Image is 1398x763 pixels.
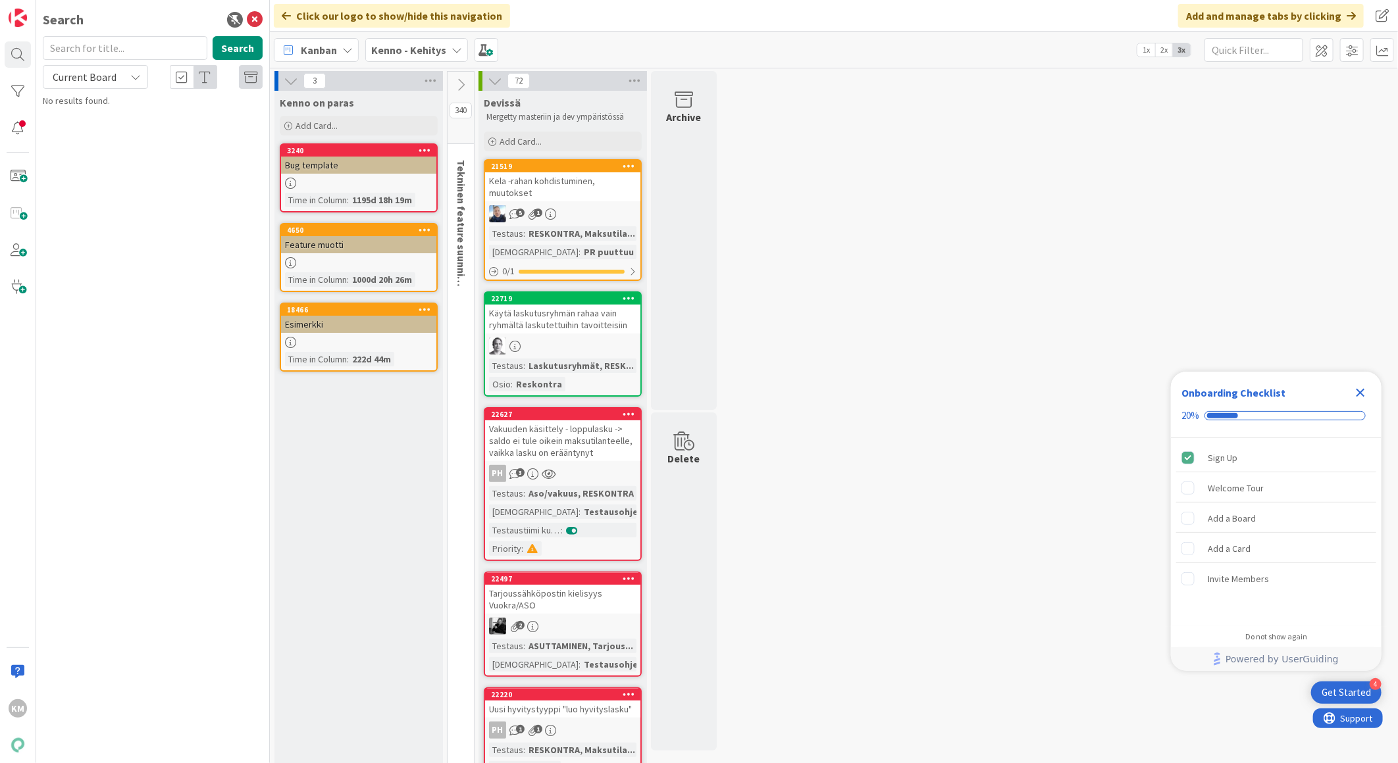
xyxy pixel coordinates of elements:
[489,523,561,537] div: Testaustiimi kurkkaa
[485,293,640,333] div: 22719Käytä laskutusryhmän rahaa vain ryhmältä laskutettuihin tavoitteisiin
[491,690,640,699] div: 22220
[484,407,642,561] a: 22627Vakuuden käsittely - loppulasku -> saldo ei tule oikein maksutilanteelle, vaikka lasku on er...
[489,205,506,222] img: JJ
[491,410,640,419] div: 22627
[9,699,27,718] div: KM
[1350,382,1371,403] div: Close Checklist
[285,352,347,366] div: Time in Column
[484,96,521,109] span: Devissä
[525,639,636,653] div: ASUTTAMINEN, Tarjous...
[579,245,581,259] span: :
[1178,4,1364,28] div: Add and manage tabs by clicking
[281,145,436,157] div: 3240
[274,4,510,28] div: Click our logo to show/hide this navigation
[347,193,349,207] span: :
[489,722,506,739] div: PH
[485,585,640,614] div: Tarjoussähköpostin kielisyys Vuokra/ASO
[485,689,640,718] div: 22220Uusi hyvitystyyppi "luo hyvityslasku"
[43,94,263,108] div: No results found.
[485,293,640,305] div: 22719
[455,160,468,357] span: Tekninen feature suunnittelu ja toteutus
[489,743,523,757] div: Testaus
[485,701,640,718] div: Uusi hyvitystyyppi "luo hyvityslasku"
[1171,647,1382,671] div: Footer
[1137,43,1155,57] span: 1x
[371,43,446,57] b: Kenno - Kehitys
[285,193,347,207] div: Time in Column
[280,96,354,109] span: Kenno on paras
[43,10,84,30] div: Search
[489,505,579,519] div: [DEMOGRAPHIC_DATA]
[484,572,642,677] a: 22497Tarjoussähköpostin kielisyys Vuokra/ASOKMTestaus:ASUTTAMINEN, Tarjous...[DEMOGRAPHIC_DATA]:T...
[281,304,436,316] div: 18466
[1181,410,1199,422] div: 20%
[280,303,438,372] a: 18466EsimerkkiTime in Column:222d 44m
[53,70,116,84] span: Current Board
[281,304,436,333] div: 18466Esimerkki
[489,358,523,373] div: Testaus
[516,621,525,629] span: 2
[1176,504,1376,533] div: Add a Board is incomplete.
[1171,438,1382,623] div: Checklist items
[485,465,640,482] div: PH
[489,541,521,556] div: Priority
[486,112,639,122] p: Mergetty masteriin ja dev ympäristössä
[502,264,515,278] span: 0 / 1
[485,263,640,280] div: 0/1
[525,743,638,757] div: RESKONTRA, Maksutila...
[489,657,579,672] div: [DEMOGRAPHIC_DATA]
[281,224,436,236] div: 4650
[347,352,349,366] span: :
[525,358,637,373] div: Laskutusryhmät, RESK...
[43,36,207,60] input: Search for title...
[281,316,436,333] div: Esimerkki
[516,468,525,477] span: 3
[485,160,640,201] div: 21519Kela -rahan kohdistuminen, muutokset
[485,305,640,333] div: Käytä laskutusryhmän rahaa vain ryhmältä laskutettuihin tavoitteisiin
[581,657,659,672] div: Testausohjeet...
[485,408,640,420] div: 22627
[525,486,637,501] div: Aso/vakuus, RESKONTRA
[491,162,640,171] div: 21519
[1245,631,1307,642] div: Do not show again
[1181,410,1371,422] div: Checklist progress: 20%
[1178,647,1375,671] a: Powered by UserGuiding
[301,42,337,58] span: Kanban
[523,743,525,757] span: :
[1176,443,1376,472] div: Sign Up is complete.
[1176,534,1376,563] div: Add a Card is incomplete.
[296,120,338,132] span: Add Card...
[534,725,542,733] span: 1
[516,725,525,733] span: 1
[287,305,436,314] div: 18466
[287,146,436,155] div: 3240
[485,573,640,614] div: 22497Tarjoussähköpostin kielisyys Vuokra/ASO
[1311,681,1382,704] div: Open Get Started checklist, remaining modules: 4
[523,639,525,653] span: :
[1208,541,1251,556] div: Add a Card
[303,73,326,89] span: 3
[668,451,700,466] div: Delete
[1176,564,1376,593] div: Invite Members is incomplete.
[281,224,436,253] div: 4650Feature muotti
[9,736,27,754] img: avatar
[213,36,263,60] button: Search
[667,109,702,125] div: Archive
[491,574,640,583] div: 22497
[513,377,565,391] div: Reskontra
[287,226,436,235] div: 4650
[281,236,436,253] div: Feature muotti
[521,541,523,556] span: :
[516,209,525,217] span: 5
[489,245,579,259] div: [DEMOGRAPHIC_DATA]
[9,9,27,27] img: Visit kanbanzone.com
[285,272,347,287] div: Time in Column
[1208,480,1264,496] div: Welcome Tour
[485,420,640,461] div: Vakuuden käsittely - loppulasku -> saldo ei tule oikein maksutilanteelle, vaikka lasku on erääntynyt
[581,505,659,519] div: Testausohjeet...
[489,618,506,635] img: KM
[349,193,415,207] div: 1195d 18h 19m
[485,722,640,739] div: PH
[561,523,563,537] span: :
[534,209,542,217] span: 1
